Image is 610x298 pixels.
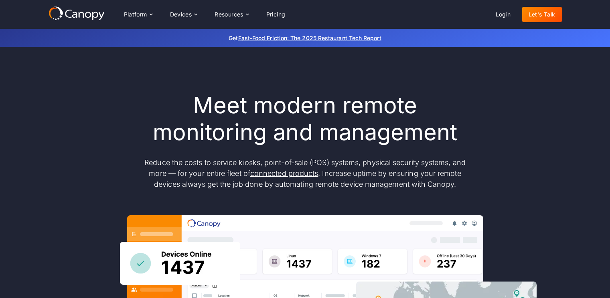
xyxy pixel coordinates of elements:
[170,12,192,17] div: Devices
[489,7,517,22] a: Login
[124,12,147,17] div: Platform
[109,34,502,42] p: Get
[118,6,159,22] div: Platform
[137,157,474,190] p: Reduce the costs to service kiosks, point-of-sale (POS) systems, physical security systems, and m...
[215,12,243,17] div: Resources
[260,7,292,22] a: Pricing
[250,169,318,178] a: connected products
[164,6,204,22] div: Devices
[137,92,474,146] h1: Meet modern remote monitoring and management
[522,7,562,22] a: Let's Talk
[208,6,255,22] div: Resources
[238,35,381,41] a: Fast-Food Friction: The 2025 Restaurant Tech Report
[120,242,240,285] img: Canopy sees how many devices are online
